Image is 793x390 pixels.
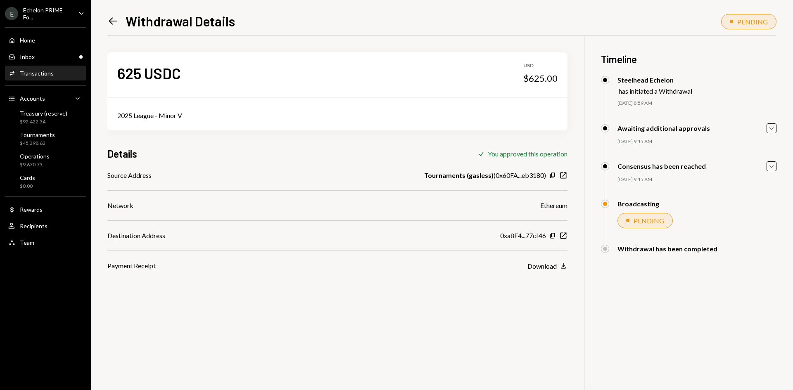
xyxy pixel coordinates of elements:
[20,183,35,190] div: $0.00
[5,33,86,47] a: Home
[619,87,692,95] div: has initiated a Withdrawal
[617,245,717,253] div: Withdrawal has been completed
[527,262,567,271] button: Download
[617,124,710,132] div: Awaiting additional approvals
[117,64,181,83] div: 625 USDC
[20,118,67,125] div: $92,422.34
[617,76,692,84] div: Steelhead Echelon
[20,161,50,168] div: $9,670.73
[617,138,776,145] div: [DATE] 9:15 AM
[617,176,776,183] div: [DATE] 9:15 AM
[5,235,86,250] a: Team
[5,150,86,170] a: Operations$9,670.73
[424,170,494,180] b: Tournaments (gasless)
[523,62,558,69] div: USD
[20,140,55,147] div: $45,398.62
[20,95,45,102] div: Accounts
[20,70,54,77] div: Transactions
[20,239,34,246] div: Team
[617,200,659,208] div: Broadcasting
[5,49,86,64] a: Inbox
[523,73,558,84] div: $625.00
[126,13,235,29] h1: Withdrawal Details
[20,153,50,160] div: Operations
[20,37,35,44] div: Home
[424,170,546,180] div: ( 0x60FA...eb3180 )
[20,206,43,213] div: Rewards
[540,201,567,210] div: Ethereum
[527,262,557,270] div: Download
[5,107,86,127] a: Treasury (reserve)$92,422.34
[5,129,86,149] a: Tournaments$45,398.62
[5,172,86,191] a: Cards$0.00
[617,100,776,107] div: [DATE] 8:59 AM
[488,150,567,158] div: You approved this operation
[107,201,133,210] div: Network
[20,174,35,181] div: Cards
[20,110,67,117] div: Treasury (reserve)
[107,170,152,180] div: Source Address
[20,53,35,60] div: Inbox
[23,7,72,21] div: Echelon PRIME Fo...
[117,111,558,121] div: 2025 League - Minor V
[5,66,86,80] a: Transactions
[737,18,768,26] div: PENDING
[617,162,706,170] div: Consensus has been reached
[20,131,55,138] div: Tournaments
[5,202,86,217] a: Rewards
[5,91,86,106] a: Accounts
[5,7,18,20] div: E
[5,218,86,233] a: Recipients
[601,52,776,66] h3: Timeline
[107,231,165,241] div: Destination Address
[107,147,137,161] h3: Details
[20,222,47,229] div: Recipients
[107,261,156,271] div: Payment Receipt
[500,231,546,241] div: 0xa8F4...77cf46
[634,217,664,225] div: PENDING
